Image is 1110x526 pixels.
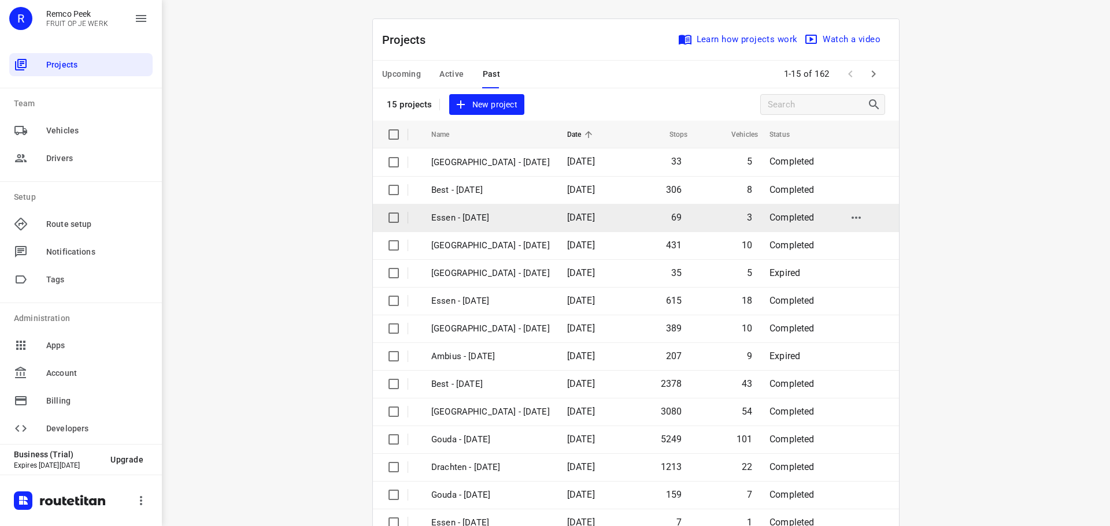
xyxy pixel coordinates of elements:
[742,378,752,389] span: 43
[9,53,153,76] div: Projects
[567,406,595,417] span: [DATE]
[567,461,595,472] span: [DATE]
[742,240,752,251] span: 10
[567,184,595,195] span: [DATE]
[483,67,501,81] span: Past
[747,489,752,500] span: 7
[747,156,752,167] span: 5
[46,152,148,165] span: Drivers
[666,489,682,500] span: 159
[14,312,153,324] p: Administration
[431,461,550,474] p: Drachten - Monday
[9,147,153,170] div: Drivers
[431,294,550,308] p: Essen - Monday
[431,378,550,391] p: Best - Monday
[9,268,153,291] div: Tags
[567,350,595,361] span: [DATE]
[9,7,32,30] div: R
[769,378,815,389] span: Completed
[431,184,550,197] p: Best - [DATE]
[456,98,517,112] span: New project
[46,274,148,286] span: Tags
[661,406,682,417] span: 3080
[46,218,148,230] span: Route setup
[431,433,550,446] p: Gouda - Monday
[747,350,752,361] span: 9
[431,156,550,169] p: Antwerpen - Tuesday
[769,489,815,500] span: Completed
[769,184,815,195] span: Completed
[769,240,815,251] span: Completed
[567,212,595,223] span: [DATE]
[671,212,682,223] span: 69
[431,350,550,363] p: Ambius - Monday
[567,323,595,334] span: [DATE]
[567,240,595,251] span: [DATE]
[769,128,805,141] span: Status
[567,489,595,500] span: [DATE]
[661,434,682,445] span: 5249
[431,239,550,252] p: [GEOGRAPHIC_DATA] - [DATE]
[867,98,885,111] div: Search
[769,434,815,445] span: Completed
[382,67,421,81] span: Upcoming
[9,334,153,357] div: Apps
[431,267,550,280] p: [GEOGRAPHIC_DATA] - [DATE]
[671,267,682,278] span: 35
[716,128,758,141] span: Vehicles
[449,94,524,115] button: New project
[769,212,815,223] span: Completed
[769,350,800,361] span: Expired
[567,156,595,167] span: [DATE]
[567,434,595,445] span: [DATE]
[431,128,465,141] span: Name
[769,323,815,334] span: Completed
[666,240,682,251] span: 431
[742,461,752,472] span: 22
[671,156,682,167] span: 33
[110,455,143,464] span: Upgrade
[747,267,752,278] span: 5
[862,62,885,85] span: Next Page
[839,62,862,85] span: Previous Page
[46,340,148,352] span: Apps
[46,20,108,28] p: FRUIT OP JE WERK
[9,119,153,142] div: Vehicles
[769,267,800,278] span: Expired
[14,191,153,203] p: Setup
[9,212,153,236] div: Route setup
[46,246,148,258] span: Notifications
[768,96,867,114] input: Search projects
[14,98,153,110] p: Team
[567,128,597,141] span: Date
[431,488,550,502] p: Gouda - Friday
[747,184,752,195] span: 8
[661,378,682,389] span: 2378
[382,31,435,49] p: Projects
[567,267,595,278] span: [DATE]
[567,295,595,306] span: [DATE]
[769,156,815,167] span: Completed
[431,322,550,335] p: Antwerpen - Monday
[666,350,682,361] span: 207
[769,406,815,417] span: Completed
[46,125,148,137] span: Vehicles
[46,367,148,379] span: Account
[9,361,153,385] div: Account
[666,323,682,334] span: 389
[46,59,148,71] span: Projects
[779,62,835,87] span: 1-15 of 162
[742,406,752,417] span: 54
[46,395,148,407] span: Billing
[666,295,682,306] span: 615
[9,389,153,412] div: Billing
[46,9,108,18] p: Remco Peek
[14,450,101,459] p: Business (Trial)
[387,99,432,110] p: 15 projects
[742,295,752,306] span: 18
[46,423,148,435] span: Developers
[14,461,101,469] p: Expires [DATE][DATE]
[101,449,153,470] button: Upgrade
[737,434,753,445] span: 101
[747,212,752,223] span: 3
